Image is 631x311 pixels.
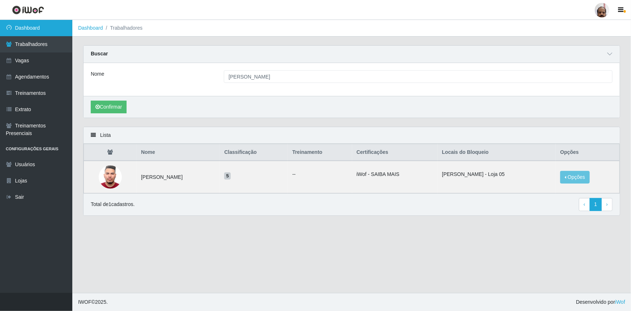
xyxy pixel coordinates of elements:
[601,198,613,211] a: Next
[103,24,143,32] li: Trabalhadores
[438,144,556,161] th: Locais do Bloqueio
[220,144,288,161] th: Classificação
[579,198,590,211] a: Previous
[352,144,438,161] th: Certificações
[137,161,220,193] td: [PERSON_NAME]
[84,127,620,144] div: Lista
[576,298,625,306] span: Desenvolvido por
[78,299,91,305] span: IWOF
[137,144,220,161] th: Nome
[615,299,625,305] a: iWof
[560,171,590,184] button: Opções
[78,25,103,31] a: Dashboard
[590,198,602,211] a: 1
[584,201,585,207] span: ‹
[91,51,108,56] strong: Buscar
[12,5,44,14] img: CoreUI Logo
[357,171,433,178] li: iWof - SAIBA MAIS
[78,298,108,306] span: © 2025 .
[99,161,122,192] img: 1756996657392.jpeg
[91,101,127,113] button: Confirmar
[224,70,613,83] input: Digite o Nome...
[556,144,619,161] th: Opções
[579,198,613,211] nav: pagination
[606,201,608,207] span: ›
[442,171,551,178] li: [PERSON_NAME] - Loja 05
[224,172,231,180] span: 5
[91,201,135,208] p: Total de 1 cadastros.
[91,70,104,78] label: Nome
[72,20,631,37] nav: breadcrumb
[288,144,352,161] th: Treinamento
[292,171,348,178] ul: --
